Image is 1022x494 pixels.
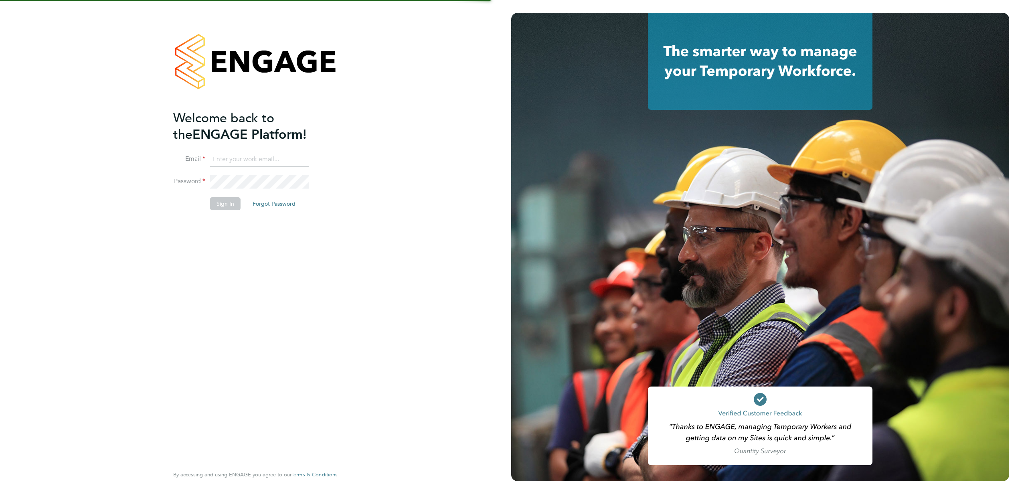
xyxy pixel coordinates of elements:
label: Password [173,177,205,186]
a: Terms & Conditions [291,472,338,478]
label: Email [173,155,205,163]
span: By accessing and using ENGAGE you agree to our [173,471,338,478]
span: Welcome back to the [173,110,274,142]
button: Sign In [210,197,241,210]
h2: ENGAGE Platform! [173,110,330,143]
input: Enter your work email... [210,152,309,167]
button: Forgot Password [246,197,302,210]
